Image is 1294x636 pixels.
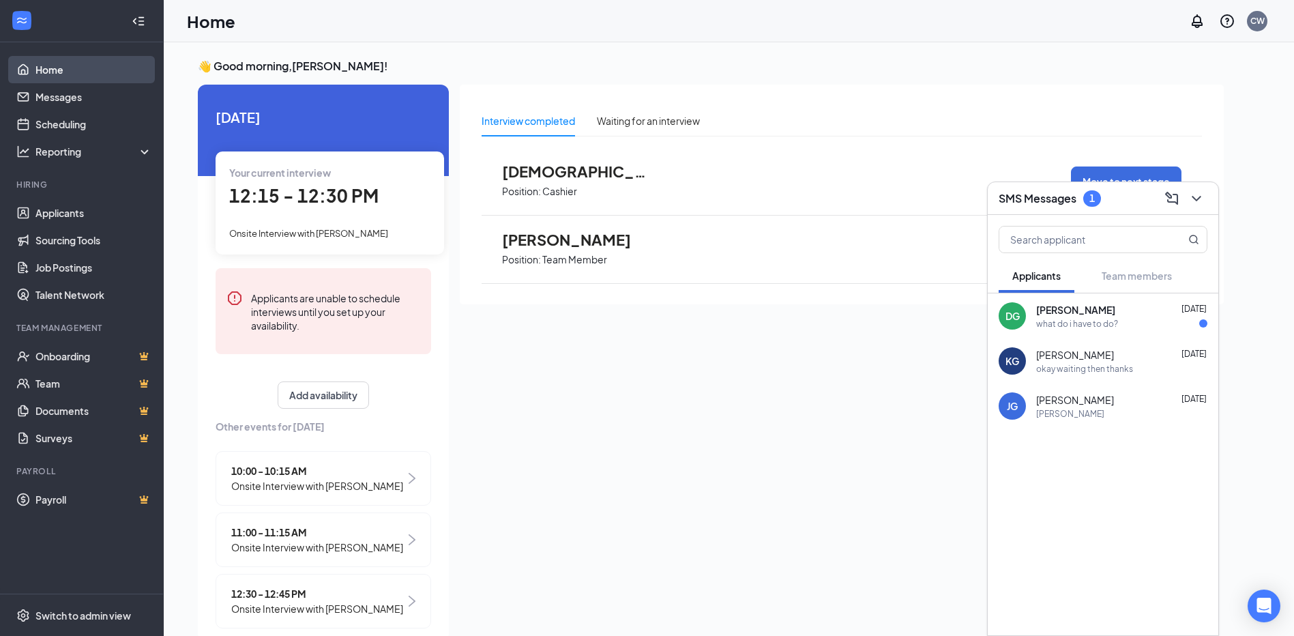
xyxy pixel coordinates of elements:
[1007,399,1018,413] div: JG
[251,290,420,332] div: Applicants are unable to schedule interviews until you set up your availability.
[1189,13,1205,29] svg: Notifications
[132,14,145,28] svg: Collapse
[1005,354,1019,368] div: KG
[502,162,652,180] span: [DEMOGRAPHIC_DATA][PERSON_NAME]
[216,419,431,434] span: Other events for [DATE]
[15,14,29,27] svg: WorkstreamLogo
[187,10,235,33] h1: Home
[1036,318,1118,330] div: what do i have to do?
[16,145,30,158] svg: Analysis
[231,478,403,493] span: Onsite Interview with [PERSON_NAME]
[542,253,607,266] p: Team Member
[999,227,1161,252] input: Search applicant
[35,199,152,227] a: Applicants
[1089,192,1095,204] div: 1
[1186,188,1207,209] button: ChevronDown
[1012,270,1061,282] span: Applicants
[16,322,149,334] div: Team Management
[1250,15,1265,27] div: CW
[35,281,152,308] a: Talent Network
[1181,349,1207,359] span: [DATE]
[229,228,388,239] span: Onsite Interview with [PERSON_NAME]
[1181,304,1207,314] span: [DATE]
[16,465,149,477] div: Payroll
[35,145,153,158] div: Reporting
[1181,394,1207,404] span: [DATE]
[1005,309,1020,323] div: DG
[35,227,152,254] a: Sourcing Tools
[542,185,577,198] p: Cashier
[1161,188,1183,209] button: ComposeMessage
[231,525,403,540] span: 11:00 - 11:15 AM
[597,113,700,128] div: Waiting for an interview
[231,540,403,555] span: Onsite Interview with [PERSON_NAME]
[198,59,1224,74] h3: 👋 Good morning, [PERSON_NAME] !
[231,463,403,478] span: 10:00 - 10:15 AM
[1188,190,1205,207] svg: ChevronDown
[229,167,331,179] span: Your current interview
[35,254,152,281] a: Job Postings
[278,381,369,409] button: Add availability
[35,343,152,370] a: OnboardingCrown
[216,106,431,128] span: [DATE]
[502,253,541,266] p: Position:
[1071,167,1181,196] button: Move to next stage
[1036,303,1115,317] span: [PERSON_NAME]
[1219,13,1235,29] svg: QuestionInfo
[35,486,152,513] a: PayrollCrown
[1164,190,1180,207] svg: ComposeMessage
[1102,270,1172,282] span: Team members
[226,290,243,306] svg: Error
[502,231,652,248] span: [PERSON_NAME]
[35,111,152,138] a: Scheduling
[1248,590,1280,622] div: Open Intercom Messenger
[35,370,152,397] a: TeamCrown
[1036,363,1133,375] div: okay waiting then thanks
[1036,393,1114,407] span: [PERSON_NAME]
[1188,234,1199,245] svg: MagnifyingGlass
[16,609,30,622] svg: Settings
[35,397,152,424] a: DocumentsCrown
[1036,348,1114,362] span: [PERSON_NAME]
[35,83,152,111] a: Messages
[1036,408,1104,420] div: [PERSON_NAME]
[482,113,575,128] div: Interview completed
[999,191,1076,206] h3: SMS Messages
[229,184,379,207] span: 12:15 - 12:30 PM
[231,601,403,616] span: Onsite Interview with [PERSON_NAME]
[35,424,152,452] a: SurveysCrown
[231,586,403,601] span: 12:30 - 12:45 PM
[35,56,152,83] a: Home
[35,609,131,622] div: Switch to admin view
[16,179,149,190] div: Hiring
[502,185,541,198] p: Position:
